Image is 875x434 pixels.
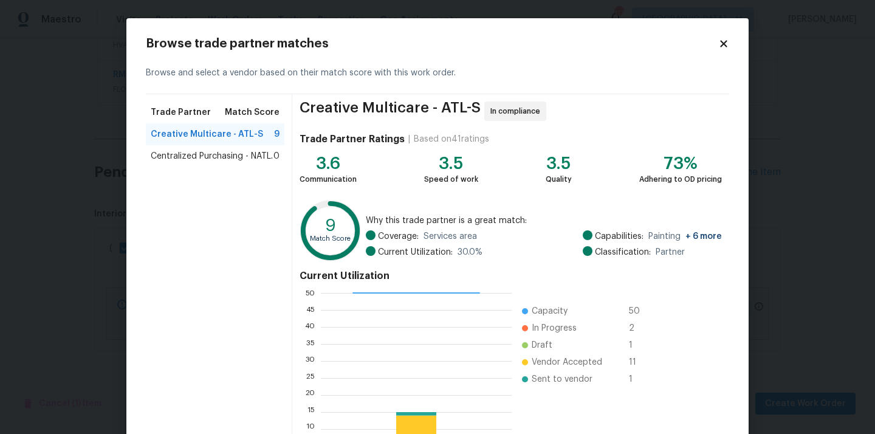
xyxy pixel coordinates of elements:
[366,215,722,227] span: Why this trade partner is a great match:
[151,128,263,140] span: Creative Multicare - ATL-S
[532,373,592,385] span: Sent to vendor
[490,105,545,117] span: In compliance
[424,173,478,185] div: Speed of work
[307,408,315,416] text: 15
[639,157,722,170] div: 73%
[378,230,419,243] span: Coverage:
[532,305,568,317] span: Capacity
[458,246,482,258] span: 30.0 %
[405,133,414,145] div: |
[648,230,722,243] span: Painting
[629,373,648,385] span: 1
[306,374,315,382] text: 25
[424,230,477,243] span: Services area
[300,157,357,170] div: 3.6
[546,157,572,170] div: 3.5
[225,106,280,119] span: Match Score
[300,173,357,185] div: Communication
[305,391,315,399] text: 20
[304,323,315,331] text: 40
[685,232,722,241] span: + 6 more
[629,322,648,334] span: 2
[414,133,489,145] div: Based on 41 ratings
[532,322,577,334] span: In Progress
[306,340,315,348] text: 35
[656,246,685,258] span: Partner
[532,356,602,368] span: Vendor Accepted
[595,246,651,258] span: Classification:
[306,425,315,433] text: 10
[274,128,280,140] span: 9
[306,306,315,314] text: 45
[305,357,315,365] text: 30
[300,102,481,121] span: Creative Multicare - ATL-S
[300,133,405,145] h4: Trade Partner Ratings
[146,52,729,94] div: Browse and select a vendor based on their match score with this work order.
[532,339,552,351] span: Draft
[546,173,572,185] div: Quality
[310,235,351,242] text: Match Score
[146,38,718,50] h2: Browse trade partner matches
[424,157,478,170] div: 3.5
[151,106,211,119] span: Trade Partner
[300,270,722,282] h4: Current Utilization
[639,173,722,185] div: Adhering to OD pricing
[305,289,315,297] text: 50
[629,305,648,317] span: 50
[273,150,280,162] span: 0
[151,150,273,162] span: Centralized Purchasing - NATL.
[595,230,643,243] span: Capabilities:
[325,217,336,234] text: 9
[629,339,648,351] span: 1
[378,246,453,258] span: Current Utilization:
[629,356,648,368] span: 11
